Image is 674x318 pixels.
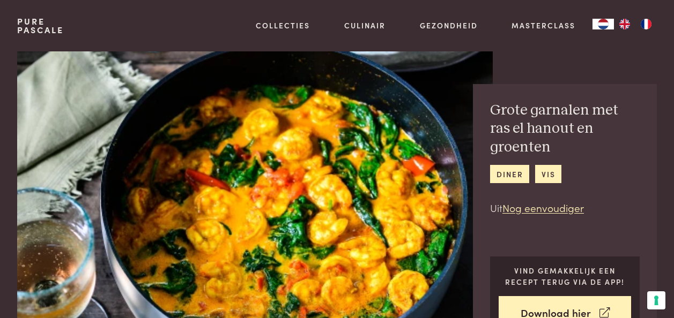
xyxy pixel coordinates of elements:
h2: Grote garnalen met ras el hanout en groenten [490,101,640,157]
a: PurePascale [17,17,64,34]
button: Uw voorkeuren voor toestemming voor trackingtechnologieën [647,291,665,309]
a: FR [635,19,657,29]
a: Culinair [344,20,386,31]
ul: Language list [614,19,657,29]
a: vis [535,165,561,183]
a: Gezondheid [420,20,478,31]
div: Language [592,19,614,29]
p: Uit [490,200,640,216]
a: diner [490,165,529,183]
a: NL [592,19,614,29]
aside: Language selected: Nederlands [592,19,657,29]
a: Masterclass [512,20,575,31]
p: Vind gemakkelijk een recept terug via de app! [499,265,631,287]
a: Nog eenvoudiger [502,200,584,215]
a: Collecties [256,20,310,31]
a: EN [614,19,635,29]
